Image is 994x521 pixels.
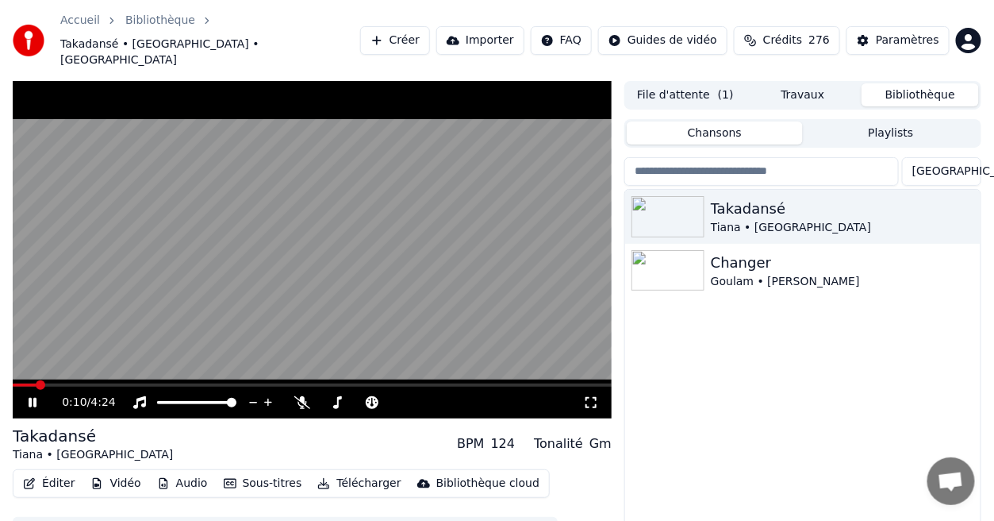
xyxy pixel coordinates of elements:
[531,26,592,55] button: FAQ
[436,476,539,492] div: Bibliothèque cloud
[217,473,309,495] button: Sous-titres
[808,33,830,48] span: 276
[711,252,974,274] div: Changer
[360,26,430,55] button: Créer
[60,13,360,68] nav: breadcrumb
[627,83,744,106] button: File d'attente
[491,434,516,453] div: 124
[734,26,840,55] button: Crédits276
[598,26,727,55] button: Guides de vidéo
[151,473,214,495] button: Audio
[711,198,974,220] div: Takadansé
[17,473,81,495] button: Éditer
[90,395,115,411] span: 4:24
[862,83,979,106] button: Bibliothèque
[125,13,195,29] a: Bibliothèque
[60,37,360,68] span: Takadansé • [GEOGRAPHIC_DATA] • [GEOGRAPHIC_DATA]
[311,473,407,495] button: Télécharger
[13,447,173,463] div: Tiana • [GEOGRAPHIC_DATA]
[718,87,734,103] span: ( 1 )
[876,33,939,48] div: Paramètres
[589,434,612,453] div: Gm
[457,434,484,453] div: BPM
[534,434,583,453] div: Tonalité
[60,13,100,29] a: Accueil
[744,83,862,106] button: Travaux
[927,457,975,505] a: Ouvrir le chat
[711,274,974,290] div: Goulam • [PERSON_NAME]
[62,395,86,411] span: 0:10
[763,33,802,48] span: Crédits
[627,122,803,145] button: Chansons
[62,395,100,411] div: /
[711,220,974,236] div: Tiana • [GEOGRAPHIC_DATA]
[436,26,524,55] button: Importer
[13,25,44,56] img: youka
[846,26,950,55] button: Paramètres
[84,473,147,495] button: Vidéo
[13,425,173,447] div: Takadansé
[803,122,979,145] button: Playlists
